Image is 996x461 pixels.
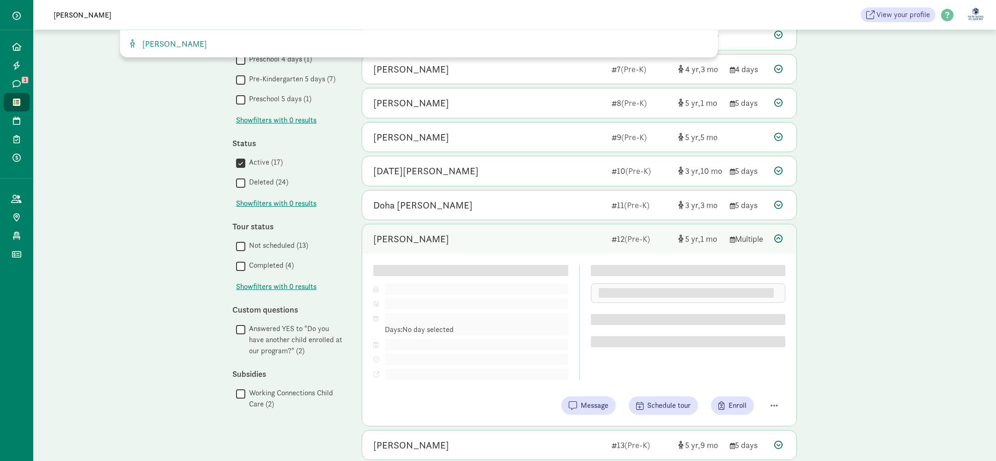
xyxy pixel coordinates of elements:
[685,200,700,210] span: 3
[561,396,616,415] button: Message
[625,440,650,450] span: (Pre-K)
[730,165,767,177] div: 5 days
[685,234,700,244] span: 5
[236,198,316,209] button: Showfilters with 0 results
[245,74,335,85] label: Pre-Kindergarten 5 days (7)
[612,165,671,177] div: 10
[700,234,717,244] span: 1
[232,220,343,233] div: Tour status
[678,233,723,245] div: [object Object]
[701,64,718,74] span: 3
[729,400,747,411] span: Enroll
[700,200,717,210] span: 3
[621,64,646,74] span: (Pre-K)
[591,314,786,325] div: Custom questions (0)
[245,177,288,188] label: Deleted (24)
[626,166,651,176] span: (Pre-K)
[236,281,316,292] span: Show filters with 0 results
[373,62,449,77] div: Soren Kim
[591,265,786,276] div: Internal notes
[678,199,723,211] div: [object Object]
[236,115,316,126] button: Showfilters with 0 results
[700,132,717,142] span: 5
[621,132,647,142] span: (Pre-K)
[385,298,568,309] div: Parent/Guardian:
[385,339,568,350] div: Pref. start date: No preference
[876,9,930,20] span: View your profile
[624,200,650,210] span: (Pre-K)
[236,115,316,126] span: Show filters with 0 results
[700,98,717,108] span: 1
[730,439,767,451] div: 5 days
[612,63,671,75] div: 7
[685,132,700,142] span: 5
[950,417,996,461] iframe: Chat Widget
[373,96,449,111] div: Dale Neer
[373,438,449,453] div: Ryan Oh
[612,233,671,245] div: 12
[245,93,311,104] label: Preschool 5 days (1)
[373,164,479,178] div: Noel Han
[612,131,671,143] div: 9
[730,63,767,75] div: 4 days
[245,240,308,251] label: Not scheduled (13)
[625,234,650,244] span: (Pre-K)
[730,97,767,109] div: 5 days
[385,313,568,335] div: Pref. schedule: Days: No day selected
[385,283,568,295] div: DOB: ( )
[4,74,30,93] a: 1
[245,387,343,410] label: Working Connections Child Care (2)
[245,54,312,65] label: Preschool 4 days (1)
[232,303,343,316] div: Custom questions
[373,198,473,213] div: Doha Lee
[678,97,723,109] div: [object Object]
[373,265,568,276] div: Child details
[678,131,723,143] div: [object Object]
[245,157,283,168] label: Active (17)
[685,64,701,74] span: 4
[232,368,343,380] div: Subsidies
[629,396,698,415] button: Schedule tour
[236,281,316,292] button: Showfilters with 0 results
[685,98,700,108] span: 5
[48,6,307,24] input: Search for a family, child or location
[232,137,343,149] div: Status
[599,288,774,298] span: Lorem ipsum dolor sit amet, consectetur adipiscing elit.
[373,232,449,246] div: Iymona Beknazarova
[581,400,608,411] span: Message
[22,77,28,83] span: 1
[612,97,671,109] div: 8
[730,233,767,245] div: Multiple
[861,7,935,22] a: View your profile
[621,98,647,108] span: (Pre-K)
[245,260,294,271] label: Completed (4)
[700,166,722,176] span: 10
[685,166,700,176] span: 3
[685,440,700,450] span: 5
[730,199,767,211] div: 5 days
[612,439,671,451] div: 13
[678,63,723,75] div: [object Object]
[647,400,691,411] span: Schedule tour
[373,130,449,145] div: Jeremiah Williams
[678,439,723,451] div: [object Object]
[711,396,754,415] button: Enroll
[591,336,786,347] div: Family comments
[139,38,207,49] span: [PERSON_NAME]
[128,37,711,50] a: [PERSON_NAME]
[236,198,316,209] span: Show filters with 0 results
[678,165,723,177] div: [object Object]
[245,323,343,357] label: Answered YES to "Do you have another child enrolled at our program?" (2)
[700,440,718,450] span: 9
[385,354,568,365] div: Toured on: Not scheduled
[612,199,671,211] div: 11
